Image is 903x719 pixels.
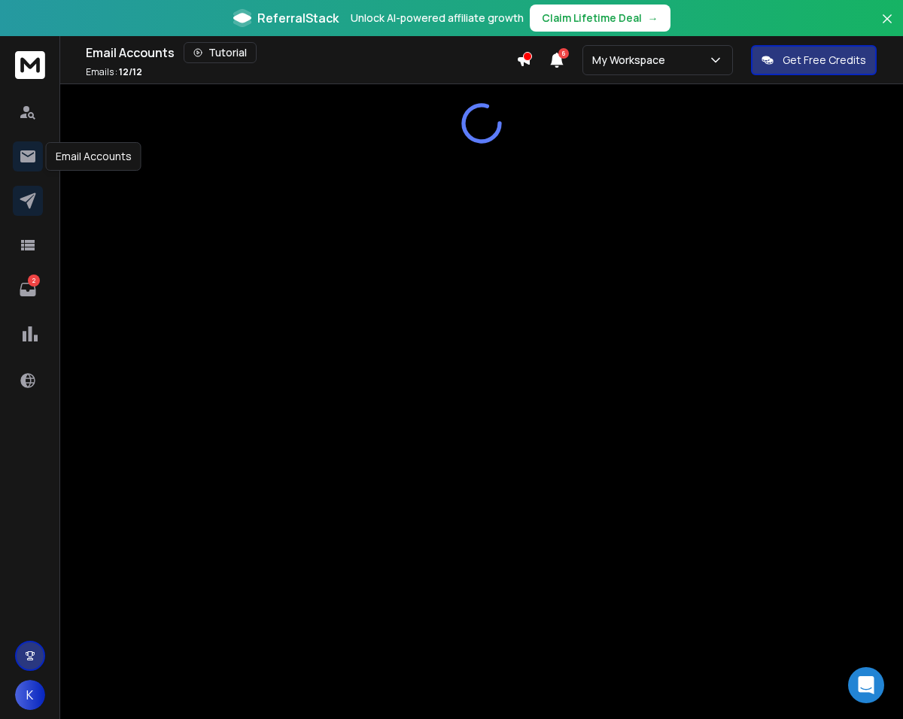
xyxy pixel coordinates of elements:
[28,275,40,287] p: 2
[86,42,516,63] div: Email Accounts
[13,275,43,305] a: 2
[86,66,142,78] p: Emails :
[783,53,866,68] p: Get Free Credits
[46,142,141,171] div: Email Accounts
[15,680,45,710] button: K
[257,9,339,27] span: ReferralStack
[558,48,569,59] span: 6
[119,65,142,78] span: 12 / 12
[184,42,257,63] button: Tutorial
[592,53,671,68] p: My Workspace
[751,45,877,75] button: Get Free Credits
[530,5,670,32] button: Claim Lifetime Deal→
[848,667,884,703] div: Open Intercom Messenger
[351,11,524,26] p: Unlock AI-powered affiliate growth
[877,9,897,45] button: Close banner
[648,11,658,26] span: →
